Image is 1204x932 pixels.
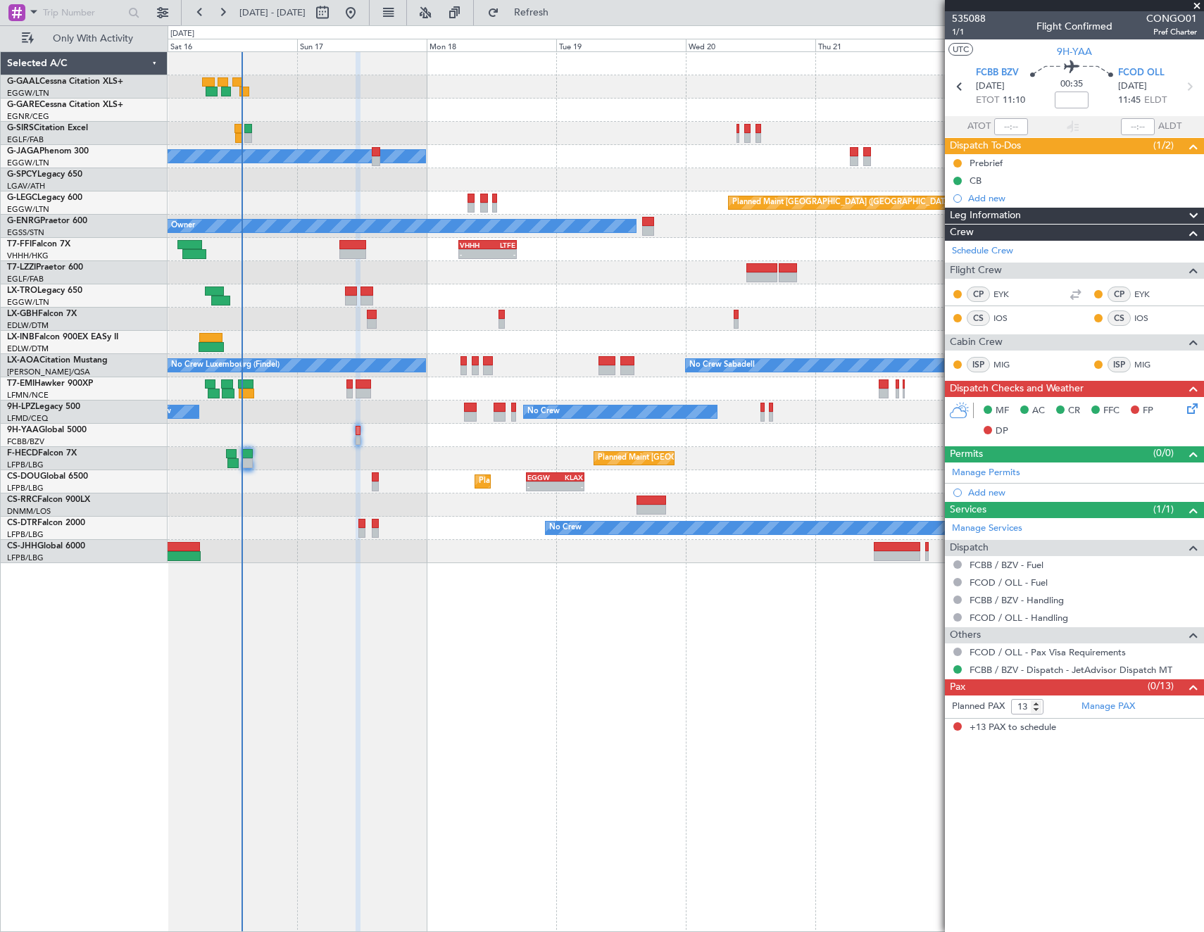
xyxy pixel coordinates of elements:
[968,192,1197,204] div: Add new
[1134,358,1166,371] a: MIG
[7,217,40,225] span: G-ENRG
[43,2,124,23] input: Trip Number
[460,250,488,258] div: -
[1144,94,1167,108] span: ELDT
[7,506,51,517] a: DNMM/LOS
[1118,94,1141,108] span: 11:45
[950,138,1021,154] span: Dispatch To-Dos
[1068,404,1080,418] span: CR
[7,333,118,341] a: LX-INBFalcon 900EX EASy II
[950,263,1002,279] span: Flight Crew
[952,466,1020,480] a: Manage Permits
[7,124,88,132] a: G-SIRSCitation Excel
[7,542,37,550] span: CS-JHH
[7,297,49,308] a: EGGW/LTN
[950,627,981,643] span: Others
[976,94,999,108] span: ETOT
[549,517,582,539] div: No Crew
[996,424,1008,439] span: DP
[7,194,37,202] span: G-LEGC
[994,118,1028,135] input: --:--
[7,436,44,447] a: FCBB/BZV
[7,147,89,156] a: G-JAGAPhenom 300
[7,320,49,331] a: EDLW/DTM
[460,241,488,249] div: VHHH
[952,26,986,38] span: 1/1
[7,496,90,504] a: CS-RRCFalcon 900LX
[967,357,990,372] div: ISP
[7,483,44,493] a: LFPB/LBG
[7,204,49,215] a: EGGW/LTN
[950,225,974,241] span: Crew
[7,194,82,202] a: G-LEGCLegacy 600
[7,344,49,354] a: EDLW/DTM
[993,288,1025,301] a: EYK
[967,120,991,134] span: ATOT
[7,240,70,248] a: T7-FFIFalcon 7X
[950,208,1021,224] span: Leg Information
[527,473,556,481] div: EGGW
[1134,312,1166,325] a: IOS
[689,355,755,376] div: No Crew Sabadell
[427,39,556,51] div: Mon 18
[1060,77,1083,92] span: 00:35
[993,312,1025,325] a: IOS
[7,519,37,527] span: CS-DTR
[1118,80,1147,94] span: [DATE]
[7,77,123,86] a: G-GAALCessna Citation XLS+
[1003,94,1025,108] span: 11:10
[1118,66,1165,80] span: FCOD OLL
[7,101,123,109] a: G-GARECessna Citation XLS+
[7,472,40,481] span: CS-DOU
[7,379,35,388] span: T7-EMI
[976,80,1005,94] span: [DATE]
[7,460,44,470] a: LFPB/LBG
[993,358,1025,371] a: MIG
[7,170,82,179] a: G-SPCYLegacy 650
[1153,138,1174,153] span: (1/2)
[1146,26,1197,38] span: Pref Charter
[970,175,982,187] div: CB
[950,334,1003,351] span: Cabin Crew
[1036,19,1112,34] div: Flight Confirmed
[970,559,1043,571] a: FCBB / BZV - Fuel
[297,39,427,51] div: Sun 17
[7,367,90,377] a: [PERSON_NAME]/QSA
[7,111,49,122] a: EGNR/CEG
[976,66,1019,80] span: FCBB BZV
[7,310,38,318] span: LX-GBH
[970,721,1056,735] span: +13 PAX to schedule
[7,170,37,179] span: G-SPCY
[7,263,83,272] a: T7-LZZIPraetor 600
[555,473,583,481] div: KLAX
[950,502,986,518] span: Services
[7,181,45,191] a: LGAV/ATH
[686,39,815,51] div: Wed 20
[7,403,35,411] span: 9H-LPZ
[1032,404,1045,418] span: AC
[7,379,93,388] a: T7-EMIHawker 900XP
[7,286,37,295] span: LX-TRO
[7,519,85,527] a: CS-DTRFalcon 2000
[7,286,82,295] a: LX-TROLegacy 650
[7,333,35,341] span: LX-INB
[1153,446,1174,460] span: (0/0)
[7,390,49,401] a: LFMN/NCE
[7,251,49,261] a: VHHH/HKG
[970,664,1172,676] a: FCBB / BZV - Dispatch - JetAdvisor Dispatch MT
[7,134,44,145] a: EGLF/FAB
[7,472,88,481] a: CS-DOUGlobal 6500
[7,449,77,458] a: F-HECDFalcon 7X
[479,471,701,492] div: Planned Maint [GEOGRAPHIC_DATA] ([GEOGRAPHIC_DATA])
[7,542,85,550] a: CS-JHHGlobal 6000
[732,192,954,213] div: Planned Maint [GEOGRAPHIC_DATA] ([GEOGRAPHIC_DATA])
[555,482,583,491] div: -
[7,217,87,225] a: G-ENRGPraetor 600
[488,241,516,249] div: LTFE
[7,263,36,272] span: T7-LZZI
[7,426,39,434] span: 9H-YAA
[239,6,306,19] span: [DATE] - [DATE]
[7,449,38,458] span: F-HECD
[950,446,983,462] span: Permits
[7,147,39,156] span: G-JAGA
